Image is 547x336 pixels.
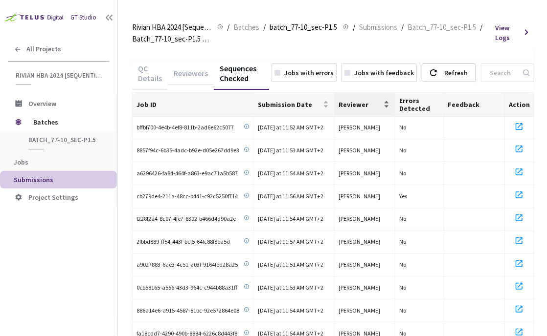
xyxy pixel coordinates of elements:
span: No [399,238,406,245]
span: No [399,147,406,154]
span: Batch_77-10_sec-P1.5 QC - [DATE] [132,33,211,45]
span: 886a14e6-a915-4587-81bc-92e572864e08 [137,306,239,315]
span: Batch_77-10_sec-P1.5 [408,21,476,33]
span: Yes [399,192,407,200]
div: Refresh [445,64,468,82]
span: Overview [28,99,56,108]
span: [DATE] at 11:53 AM GMT+2 [258,284,323,291]
span: [DATE] at 11:57 AM GMT+2 [258,238,323,245]
span: batch_77-10_sec-P1.5 [28,136,101,144]
span: Submissions [359,21,397,33]
span: 8857f94c-6b35-4adc-b92e-d05e267dd9e3 [137,146,239,155]
span: View Logs [495,23,519,42]
a: Batches [231,21,261,32]
div: Jobs with feedback [354,68,414,78]
th: Reviewer [335,93,395,117]
span: [DATE] at 11:51 AM GMT+2 [258,261,323,268]
div: Reviewers [168,68,214,85]
span: batch_77-10_sec-P1.5 [270,21,337,33]
div: GT Studio [70,13,96,22]
th: Submission Date [254,93,335,117]
span: No [399,261,406,268]
span: a6296426-fa84-464f-a863-e9ac71a5b587 [137,169,238,178]
span: bffbf700-4e4b-4ef8-811b-2ad6e62c5077 [137,123,234,132]
li: / [401,21,404,33]
span: Rivian HBA 2024 [Sequential] [132,21,211,33]
span: a9027883-6ae3-4c51-a03f-9164fed28a25 [137,260,238,270]
span: cb279de4-211a-48cc-b441-c92c5250f714 [137,192,238,201]
span: [DATE] at 11:54 AM GMT+2 [258,307,323,314]
li: / [353,21,355,33]
span: [PERSON_NAME] [339,215,380,222]
div: Jobs with errors [284,68,334,78]
span: Project Settings [28,193,78,202]
span: Batches [33,112,100,132]
li: / [480,21,482,33]
span: Submissions [14,175,53,184]
li: / [263,21,266,33]
span: [DATE] at 11:52 AM GMT+2 [258,124,323,131]
a: Submissions [357,21,399,32]
span: [PERSON_NAME] [339,169,380,177]
span: [DATE] at 11:54 AM GMT+2 [258,215,323,222]
span: Rivian HBA 2024 [Sequential] [16,71,103,80]
span: Batches [233,21,259,33]
span: [DATE] at 11:54 AM GMT+2 [258,169,323,177]
span: [PERSON_NAME] [339,307,380,314]
input: Search [484,64,522,82]
span: [DATE] at 11:56 AM GMT+2 [258,192,323,200]
span: [PERSON_NAME] [339,261,380,268]
span: [PERSON_NAME] [339,284,380,291]
span: No [399,169,406,177]
span: No [399,215,406,222]
th: Job ID [133,93,254,117]
span: [DATE] at 11:53 AM GMT+2 [258,147,323,154]
span: [PERSON_NAME] [339,124,380,131]
span: No [399,307,406,314]
span: 0cb58165-a556-43d3-964c-c944b88a31ff [137,283,237,293]
li: / [227,21,229,33]
span: 2fbbd889-ff54-443f-bcf5-64fc88f8ea5d [137,237,230,247]
div: Sequences Checked [214,63,269,90]
span: All Projects [26,45,61,53]
span: No [399,124,406,131]
span: Jobs [14,158,28,167]
span: [PERSON_NAME] [339,238,380,245]
th: Action [505,93,534,117]
span: Submission Date [258,101,321,108]
span: f228f2a4-8c07-4fe7-8392-b466d4d90a2e [137,214,236,224]
div: QC Details [132,63,168,90]
span: [PERSON_NAME] [339,147,380,154]
span: Reviewer [339,101,382,108]
a: Batch_77-10_sec-P1.5 [406,21,478,32]
span: [PERSON_NAME] [339,192,380,200]
th: Errors Detected [395,93,444,117]
th: Feedback [444,93,505,117]
span: No [399,284,406,291]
